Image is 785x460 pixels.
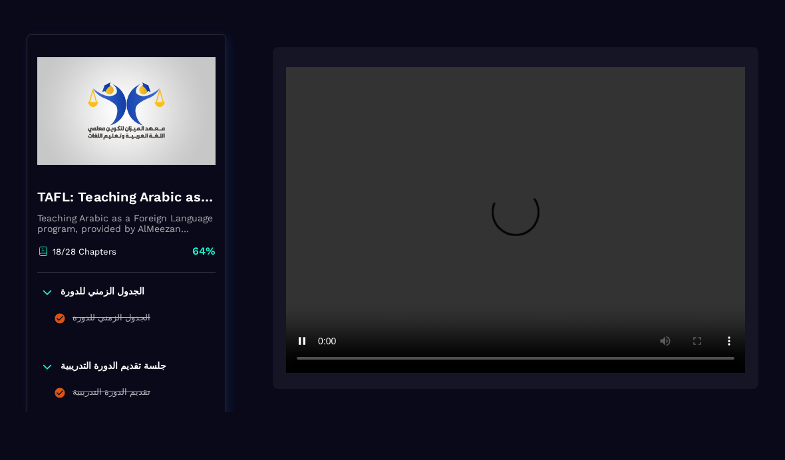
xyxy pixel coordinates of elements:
[73,387,150,402] div: تقديم الدورة التدريبية
[37,213,216,234] p: Teaching Arabic as a Foreign Language program, provided by AlMeezan Academy in the [GEOGRAPHIC_DATA]
[53,247,116,257] p: 18/28 Chapters
[192,244,216,259] p: 64%
[73,312,150,327] div: الجدول الزمني للدورة
[37,187,216,206] h4: TAFL: Teaching Arabic as a Foreign Language program - June
[61,286,144,299] p: الجدول الزمني للدورة
[37,45,216,177] img: banner
[61,360,166,374] p: جلسة تقديم الدورة التدريبية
